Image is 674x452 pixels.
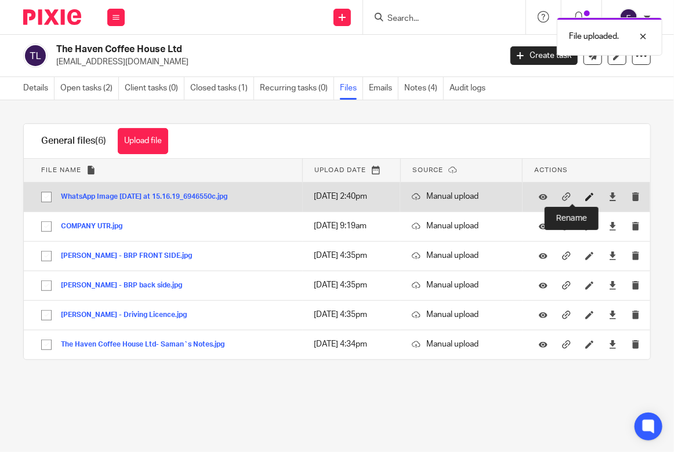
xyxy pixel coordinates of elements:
a: Download [608,250,617,261]
p: [DATE] 2:40pm [314,191,389,202]
p: [DATE] 4:34pm [314,338,389,350]
p: Manual upload [412,338,511,350]
span: (6) [95,136,106,145]
button: The Haven Coffee House Ltd- Saman`s Notes.jpg [61,341,233,349]
button: [PERSON_NAME] - BRP FRONT SIDE.jpg [61,252,201,260]
p: Manual upload [412,191,511,202]
span: Source [412,167,443,173]
p: Manual upload [412,309,511,320]
a: Download [608,191,617,202]
a: Closed tasks (1) [190,77,254,100]
a: Client tasks (0) [125,77,184,100]
a: Download [608,220,617,232]
a: Open tasks (2) [60,77,119,100]
button: [PERSON_NAME] - Driving Licence.jpg [61,311,195,319]
button: WhatsApp Image [DATE] at 15.16.19_6946550c.jpg [61,193,236,201]
input: Select [35,216,57,238]
span: Actions [534,167,568,173]
h1: General files [41,135,106,147]
a: Download [608,279,617,291]
p: [DATE] 4:35pm [314,279,389,291]
img: svg%3E [619,8,638,27]
input: Select [35,275,57,297]
p: Manual upload [412,279,511,291]
a: Files [340,77,363,100]
a: Details [23,77,55,100]
a: Notes (4) [404,77,444,100]
a: Recurring tasks (0) [260,77,334,100]
span: File name [41,167,81,173]
p: [DATE] 4:35pm [314,250,389,261]
button: COMPANY UTR.jpg [61,223,131,231]
p: File uploaded. [569,31,619,42]
p: Manual upload [412,250,511,261]
h2: The Haven Coffee House Ltd [56,43,405,56]
input: Select [35,186,57,208]
p: [EMAIL_ADDRESS][DOMAIN_NAME] [56,56,493,68]
span: Upload date [314,167,366,173]
input: Select [35,304,57,326]
p: [DATE] 4:35pm [314,309,389,320]
img: Pixie [23,9,81,25]
button: Upload file [118,128,168,154]
a: Emails [369,77,398,100]
p: [DATE] 9:19am [314,220,389,232]
a: Download [608,338,617,350]
input: Select [35,245,57,267]
p: Manual upload [412,220,511,232]
a: Download [608,309,617,320]
a: Audit logs [450,77,491,100]
input: Select [35,334,57,356]
a: Create task [510,46,578,65]
img: svg%3E [23,43,48,68]
button: [PERSON_NAME] - BRP back side.jpg [61,282,191,290]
